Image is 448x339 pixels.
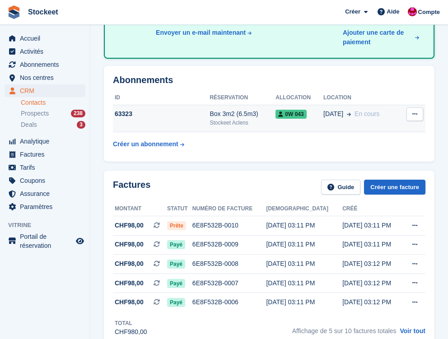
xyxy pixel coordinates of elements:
[5,135,85,148] a: menu
[323,91,400,105] th: Location
[5,58,85,71] a: menu
[5,45,85,58] a: menu
[5,174,85,187] a: menu
[5,200,85,213] a: menu
[20,187,74,200] span: Assurance
[115,279,144,288] span: CHF98,00
[418,8,440,17] span: Compte
[156,28,246,37] div: Envoyer un e-mail maintenant
[167,202,192,216] th: Statut
[21,98,85,107] a: Contacts
[8,221,90,230] span: Vitrine
[21,120,85,130] a: Deals 3
[343,28,414,47] div: Ajouter une carte de paiement
[275,110,306,119] span: 0W 043
[167,279,185,288] span: Payé
[20,71,74,84] span: Nos centres
[364,180,425,195] a: Créer une facture
[20,161,74,174] span: Tarifs
[20,32,74,45] span: Accueil
[113,139,178,149] div: Créer un abonnement
[113,75,425,85] h2: Abonnements
[342,279,402,288] div: [DATE] 03:12 PM
[387,7,399,16] span: Aide
[5,71,85,84] a: menu
[342,259,402,269] div: [DATE] 03:12 PM
[266,279,342,288] div: [DATE] 03:11 PM
[20,174,74,187] span: Coupons
[115,240,144,249] span: CHF98,00
[342,202,402,216] th: Créé
[210,91,275,105] th: Réservation
[21,109,49,118] span: Prospects
[113,202,167,216] th: Montant
[345,7,360,16] span: Créer
[192,221,266,230] div: 6E8F532B-0010
[192,240,266,249] div: 6E8F532B-0009
[266,259,342,269] div: [DATE] 03:11 PM
[20,45,74,58] span: Activités
[5,232,85,250] a: menu
[266,202,342,216] th: [DEMOGRAPHIC_DATA]
[266,297,342,307] div: [DATE] 03:11 PM
[77,121,85,129] div: 3
[75,236,85,246] a: Boutique d'aperçu
[5,148,85,161] a: menu
[192,259,266,269] div: 6E8F532B-0008
[192,279,266,288] div: 6E8F532B-0007
[115,319,147,327] div: Total
[20,58,74,71] span: Abonnements
[408,7,417,16] img: Valentin BURDET
[210,109,275,119] div: Box 3m2 (6.5m3)
[192,202,266,216] th: Numéro de facture
[355,110,379,117] span: En cours
[266,221,342,230] div: [DATE] 03:11 PM
[24,5,62,19] a: Stockeet
[167,221,186,230] span: Prête
[342,221,402,230] div: [DATE] 03:11 PM
[339,28,419,47] a: Ajouter une carte de paiement
[275,91,323,105] th: Allocation
[21,109,85,118] a: Prospects 238
[20,232,74,250] span: Portail de réservation
[7,5,21,19] img: stora-icon-8386f47178a22dfd0bd8f6a31ec36ba5ce8667c1dd55bd0f319d3a0aa187defe.svg
[113,136,184,153] a: Créer un abonnement
[321,180,361,195] a: Guide
[266,240,342,249] div: [DATE] 03:11 PM
[20,200,74,213] span: Paramètres
[115,221,144,230] span: CHF98,00
[167,260,185,269] span: Payé
[167,240,185,249] span: Payé
[323,109,343,119] span: [DATE]
[167,298,185,307] span: Payé
[400,327,425,334] a: Voir tout
[5,161,85,174] a: menu
[115,327,147,337] div: CHF980,00
[20,84,74,97] span: CRM
[115,297,144,307] span: CHF98,00
[20,135,74,148] span: Analytique
[113,91,210,105] th: ID
[113,109,210,119] div: 63323
[342,297,402,307] div: [DATE] 03:12 PM
[192,297,266,307] div: 6E8F532B-0006
[113,180,150,195] h2: Factures
[210,119,275,127] div: Stockeet Aclens
[5,84,85,97] a: menu
[21,121,37,129] span: Deals
[5,187,85,200] a: menu
[115,259,144,269] span: CHF98,00
[71,110,85,117] div: 238
[342,240,402,249] div: [DATE] 03:11 PM
[5,32,85,45] a: menu
[20,148,74,161] span: Factures
[292,327,397,334] span: Affichage de 5 sur 10 factures totales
